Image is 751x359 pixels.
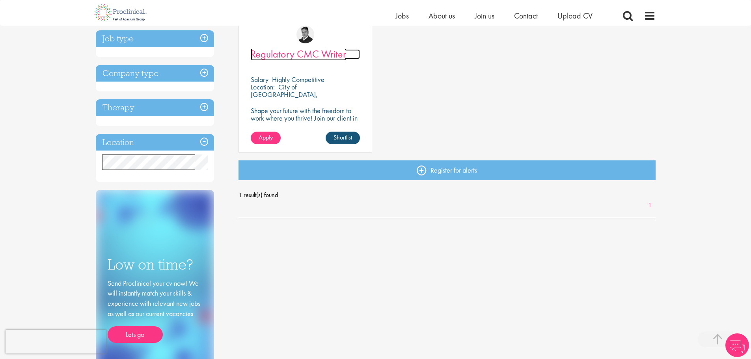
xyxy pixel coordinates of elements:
[557,11,593,21] a: Upload CV
[326,132,360,144] a: Shortlist
[251,107,360,129] p: Shape your future with the freedom to work where you thrive! Join our client in this fully remote...
[239,189,656,201] span: 1 result(s) found
[96,134,214,151] h3: Location
[429,11,455,21] a: About us
[296,26,314,43] img: Peter Duvall
[251,49,360,59] a: Regulatory CMC Writer
[96,30,214,47] h3: Job type
[96,65,214,82] h3: Company type
[259,133,273,141] span: Apply
[725,333,749,357] img: Chatbot
[108,278,202,343] div: Send Proclinical your cv now! We will instantly match your skills & experience with relevant new ...
[239,160,656,180] a: Register for alerts
[251,82,318,106] p: City of [GEOGRAPHIC_DATA], [GEOGRAPHIC_DATA]
[251,75,268,84] span: Salary
[251,132,281,144] a: Apply
[108,326,163,343] a: Lets go
[272,75,324,84] p: Highly Competitive
[6,330,106,353] iframe: reCAPTCHA
[251,47,346,61] span: Regulatory CMC Writer
[108,257,202,272] h3: Low on time?
[395,11,409,21] a: Jobs
[475,11,494,21] a: Join us
[251,82,275,91] span: Location:
[96,99,214,116] h3: Therapy
[644,201,656,210] a: 1
[514,11,538,21] a: Contact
